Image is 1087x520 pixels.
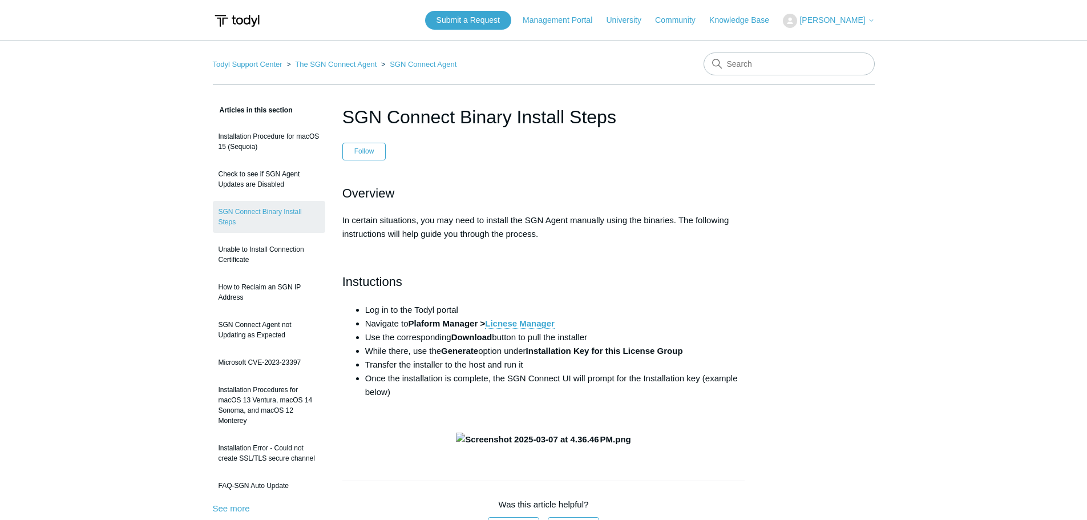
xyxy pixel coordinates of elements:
[213,163,325,195] a: Check to see if SGN Agent Updates are Disabled
[213,201,325,233] a: SGN Connect Binary Install Steps
[704,53,875,75] input: Search
[213,503,250,513] a: See more
[213,239,325,271] a: Unable to Install Connection Certificate
[425,11,511,30] a: Submit a Request
[365,372,745,399] li: Once the installation is complete, the SGN Connect UI will prompt for the Installation key (examp...
[213,352,325,373] a: Microsoft CVE-2023-23397
[213,60,282,68] a: Todyl Support Center
[342,272,745,292] h2: Instuctions
[451,332,492,342] strong: Download
[213,437,325,469] a: Installation Error - Could not create SSL/TLS secure channel
[365,317,745,330] li: Navigate to
[390,60,456,68] a: SGN Connect Agent
[456,433,631,446] img: Screenshot 2025-03-07 at 4.36.46 PM.png
[213,276,325,308] a: How to Reclaim an SGN IP Address
[342,213,745,241] p: In certain situations, you may need to install the SGN Agent manually using the binaries. The fol...
[213,314,325,346] a: SGN Connect Agent not Updating as Expected
[213,10,261,31] img: Todyl Support Center Help Center home page
[485,319,555,329] a: Licnese Manager
[213,379,325,432] a: Installation Procedures for macOS 13 Ventura, macOS 14 Sonoma, and macOS 12 Monterey
[213,106,293,114] span: Articles in this section
[409,319,555,329] strong: Plaform Manager >
[379,60,456,68] li: SGN Connect Agent
[213,475,325,497] a: FAQ-SGN Auto Update
[365,330,745,344] li: Use the corresponding button to pull the installer
[342,143,386,160] button: Follow Article
[526,346,683,356] strong: Installation Key for this License Group
[295,60,377,68] a: The SGN Connect Agent
[342,183,745,203] h2: Overview
[799,15,865,25] span: [PERSON_NAME]
[499,499,589,509] span: Was this article helpful?
[213,126,325,158] a: Installation Procedure for macOS 15 (Sequoia)
[655,14,707,26] a: Community
[783,14,874,28] button: [PERSON_NAME]
[523,14,604,26] a: Management Portal
[213,60,285,68] li: Todyl Support Center
[606,14,652,26] a: University
[284,60,379,68] li: The SGN Connect Agent
[365,358,745,372] li: Transfer the installer to the host and run it
[365,303,745,317] li: Log in to the Todyl portal
[365,344,745,358] li: While there, use the option under
[441,346,478,356] strong: Generate
[342,103,745,131] h1: SGN Connect Binary Install Steps
[709,14,781,26] a: Knowledge Base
